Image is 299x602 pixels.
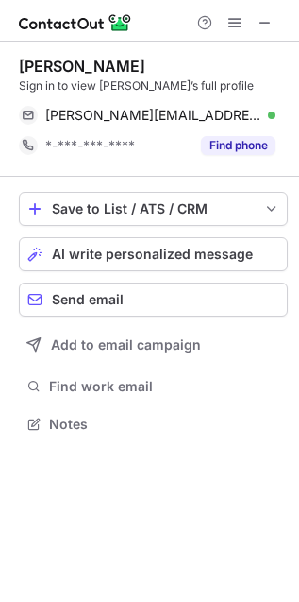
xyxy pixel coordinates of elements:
span: AI write personalized message [52,247,253,262]
span: Notes [49,416,280,433]
button: Send email [19,283,288,317]
span: Send email [52,292,124,307]
span: Add to email campaign [51,337,201,353]
button: Find work email [19,373,288,400]
button: Reveal Button [201,136,275,155]
span: [PERSON_NAME][EMAIL_ADDRESS][DOMAIN_NAME] [45,107,261,124]
span: Find work email [49,378,280,395]
div: Sign in to view [PERSON_NAME]’s full profile [19,77,288,95]
button: Notes [19,411,288,438]
button: save-profile-one-click [19,192,288,226]
div: Save to List / ATS / CRM [52,201,255,216]
button: AI write personalized message [19,237,288,271]
div: [PERSON_NAME] [19,57,145,76]
button: Add to email campaign [19,328,288,362]
img: ContactOut v5.3.10 [19,11,132,34]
